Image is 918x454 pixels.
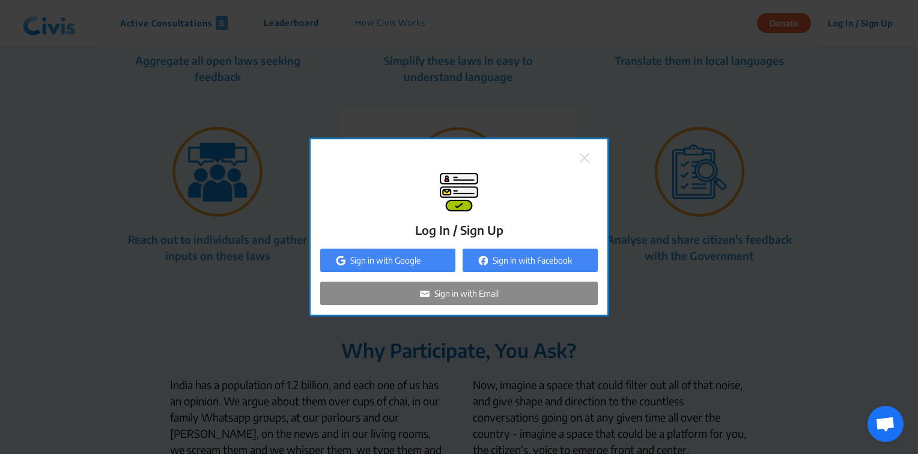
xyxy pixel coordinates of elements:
[350,254,421,267] p: Sign in with Google
[336,256,345,265] img: auth-google.png
[580,153,589,163] img: close.png
[493,254,572,267] p: Sign in with Facebook
[420,289,430,298] img: auth-email.png
[440,173,478,211] img: signup-modal.png
[478,256,488,265] img: auth-fb.png
[415,221,503,239] p: Log In / Sign Up
[434,287,499,300] p: Sign in with Email
[868,406,904,442] a: Open chat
